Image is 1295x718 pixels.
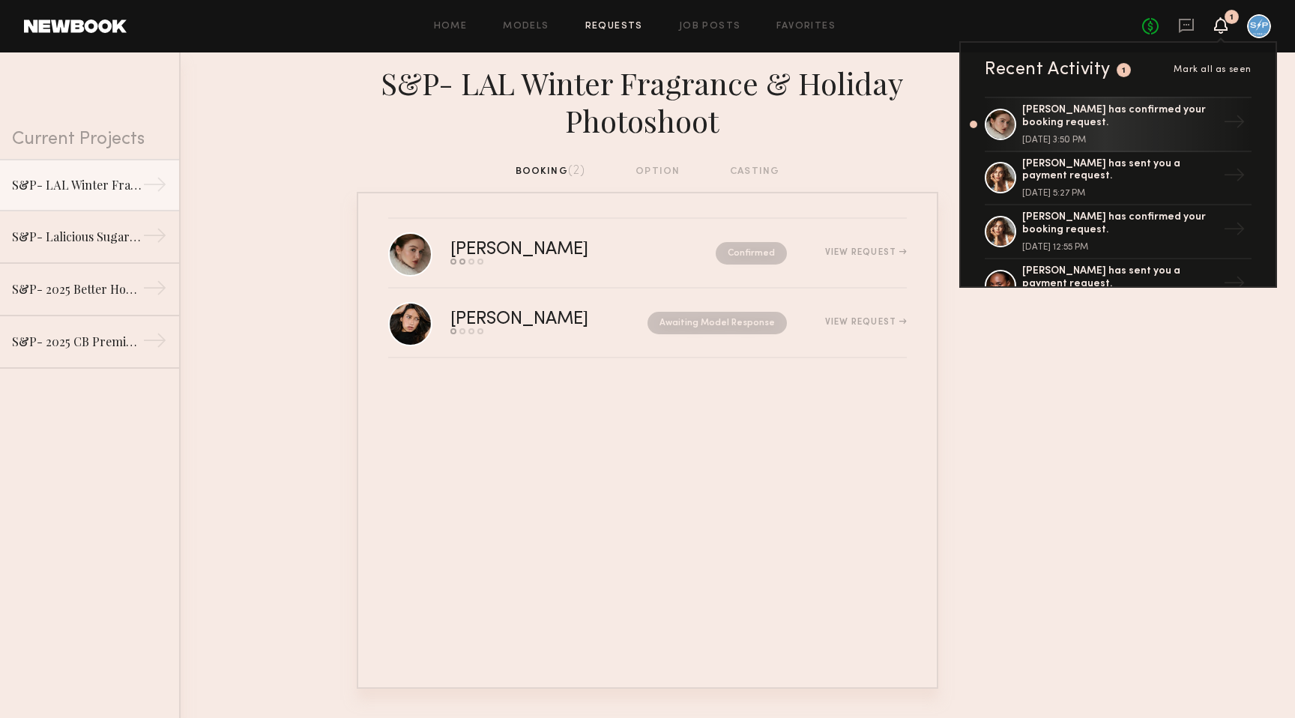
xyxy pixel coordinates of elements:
[1122,67,1126,75] div: 1
[1217,158,1252,197] div: →
[357,64,938,139] div: S&P- LAL Winter Fragrance & Holiday Photoshoot
[679,22,741,31] a: Job Posts
[985,97,1252,152] a: [PERSON_NAME] has confirmed your booking request.[DATE] 3:50 PM→
[647,312,787,334] nb-request-status: Awaiting Model Response
[585,22,643,31] a: Requests
[388,219,907,289] a: [PERSON_NAME]ConfirmedView Request
[142,276,167,306] div: →
[1217,105,1252,144] div: →
[716,242,787,265] nb-request-status: Confirmed
[12,228,142,246] div: S&P- Lalicious Sugar & Spice / Body Mists Photoshoot
[12,333,142,351] div: S&P- 2025 CB Premium Photo and Video Shoot
[1022,104,1217,130] div: [PERSON_NAME] has confirmed your booking request.
[985,205,1252,259] a: [PERSON_NAME] has confirmed your booking request.[DATE] 12:55 PM→
[450,311,618,328] div: [PERSON_NAME]
[1022,211,1217,237] div: [PERSON_NAME] has confirmed your booking request.
[776,22,836,31] a: Favorites
[1217,212,1252,251] div: →
[434,22,468,31] a: Home
[1217,266,1252,305] div: →
[12,176,142,194] div: S&P- LAL Winter Fragrance & Holiday Photoshoot
[985,152,1252,206] a: [PERSON_NAME] has sent you a payment request.[DATE] 5:27 PM→
[1022,265,1217,291] div: [PERSON_NAME] has sent you a payment request.
[1230,13,1234,22] div: 1
[1022,136,1217,145] div: [DATE] 3:50 PM
[142,328,167,358] div: →
[985,259,1252,313] a: [PERSON_NAME] has sent you a payment request.→
[1022,243,1217,252] div: [DATE] 12:55 PM
[825,248,907,257] div: View Request
[1022,158,1217,184] div: [PERSON_NAME] has sent you a payment request.
[142,172,167,202] div: →
[1022,189,1217,198] div: [DATE] 5:27 PM
[142,223,167,253] div: →
[825,318,907,327] div: View Request
[12,280,142,298] div: S&P- 2025 Better Homes & Gardens Real Estate Photoshoot
[985,61,1111,79] div: Recent Activity
[503,22,549,31] a: Models
[450,241,652,259] div: [PERSON_NAME]
[388,289,907,358] a: [PERSON_NAME]Awaiting Model ResponseView Request
[1174,65,1252,74] span: Mark all as seen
